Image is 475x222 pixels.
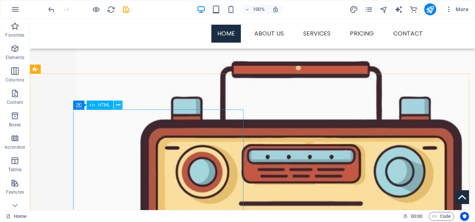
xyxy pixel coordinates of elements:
[107,5,115,14] i: Reload page
[394,5,403,14] button: text_generator
[253,5,265,14] h6: 100%
[47,5,56,14] button: undo
[5,32,24,38] p: Favorites
[122,5,130,14] i: Save (Ctrl+S)
[403,212,423,221] h6: Session time
[411,212,422,221] span: 00 00
[409,5,418,14] button: commerce
[350,5,358,14] button: design
[426,5,434,14] i: Publish
[272,6,279,13] i: On resize automatically adjust zoom level to fit chosen device.
[460,212,469,221] button: Usercentrics
[106,5,115,14] button: reload
[409,5,418,14] i: Commerce
[432,212,451,221] span: Code
[424,3,436,15] button: publish
[9,122,21,128] p: Boxes
[7,99,23,105] p: Content
[379,5,388,14] i: Navigator
[416,213,417,219] span: :
[98,103,110,107] span: HTML
[91,5,100,14] button: Click here to leave preview mode and continue editing
[6,77,24,83] p: Columns
[429,212,454,221] button: Code
[379,5,388,14] button: navigator
[121,5,130,14] button: save
[6,212,27,221] a: Click to cancel selection. Double-click to open Pages
[445,6,469,13] span: More
[4,144,25,150] p: Accordion
[6,55,25,61] p: Elements
[47,5,56,14] i: Undo: Change HTML (Ctrl+Z)
[6,189,24,195] p: Features
[442,3,472,15] button: More
[364,5,373,14] button: pages
[8,167,22,173] p: Tables
[394,5,403,14] i: AI Writer
[242,5,268,14] button: 100%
